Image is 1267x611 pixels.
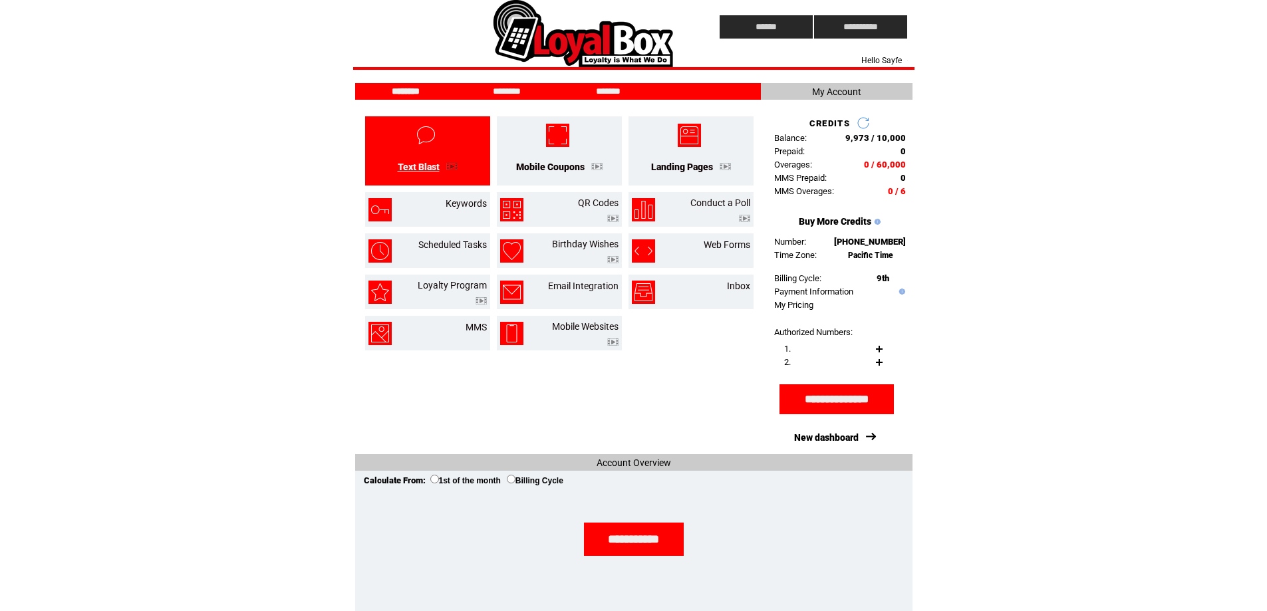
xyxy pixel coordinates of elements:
[578,197,619,208] a: QR Codes
[516,162,585,172] a: Mobile Coupons
[774,287,853,297] a: Payment Information
[774,186,834,196] span: MMS Overages:
[414,124,438,147] img: text-blast.png
[720,163,731,170] img: video.png
[552,239,619,249] a: Birthday Wishes
[774,173,827,183] span: MMS Prepaid:
[507,476,563,485] label: Billing Cycle
[901,146,906,156] span: 0
[901,173,906,183] span: 0
[607,215,619,222] img: video.png
[651,162,713,172] a: Landing Pages
[784,344,791,354] span: 1.
[430,476,501,485] label: 1st of the month
[398,162,440,172] a: Text Blast
[845,133,906,143] span: 9,973 / 10,000
[364,475,426,485] span: Calculate From:
[784,357,791,367] span: 2.
[739,215,750,222] img: video.png
[368,239,392,263] img: scheduled-tasks.png
[500,198,523,221] img: qr-codes.png
[774,300,813,310] a: My Pricing
[632,239,655,263] img: web-forms.png
[864,160,906,170] span: 0 / 60,000
[848,251,893,260] span: Pacific Time
[446,163,458,170] img: video.png
[418,239,487,250] a: Scheduled Tasks
[774,237,806,247] span: Number:
[794,432,859,443] a: New dashboard
[500,281,523,304] img: email-integration.png
[774,133,807,143] span: Balance:
[877,273,889,283] span: 9th
[591,163,603,170] img: video.png
[871,219,881,225] img: help.gif
[466,322,487,332] a: MMS
[500,239,523,263] img: birthday-wishes.png
[774,273,821,283] span: Billing Cycle:
[548,281,619,291] a: Email Integration
[552,321,619,332] a: Mobile Websites
[418,280,487,291] a: Loyalty Program
[607,256,619,263] img: video.png
[607,338,619,346] img: video.png
[597,457,671,468] span: Account Overview
[368,322,392,345] img: mms.png
[774,160,812,170] span: Overages:
[774,250,817,260] span: Time Zone:
[476,297,487,305] img: video.png
[632,198,655,221] img: conduct-a-poll.png
[546,124,569,147] img: mobile-coupons.png
[774,327,853,337] span: Authorized Numbers:
[861,56,902,65] span: Hello Sayfe
[727,281,750,291] a: Inbox
[774,146,805,156] span: Prepaid:
[632,281,655,304] img: inbox.png
[704,239,750,250] a: Web Forms
[896,289,905,295] img: help.gif
[834,237,906,247] span: [PHONE_NUMBER]
[368,281,392,304] img: loyalty-program.png
[812,86,861,97] span: My Account
[888,186,906,196] span: 0 / 6
[678,124,701,147] img: landing-pages.png
[368,198,392,221] img: keywords.png
[507,475,515,483] input: Billing Cycle
[809,118,850,128] span: CREDITS
[690,197,750,208] a: Conduct a Poll
[430,475,439,483] input: 1st of the month
[799,216,871,227] a: Buy More Credits
[446,198,487,209] a: Keywords
[500,322,523,345] img: mobile-websites.png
